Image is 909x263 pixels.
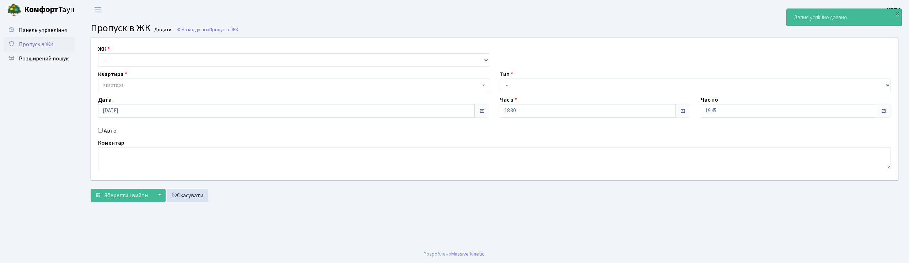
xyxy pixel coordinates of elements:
span: Таун [24,4,75,16]
div: Розроблено . [424,250,485,258]
a: Панель управління [4,23,75,37]
div: × [894,10,901,17]
a: Розширений пошук [4,52,75,66]
span: Розширений пошук [19,55,69,63]
span: Пропуск в ЖК [209,26,238,33]
label: Час по [701,96,718,104]
span: Пропуск в ЖК [91,21,151,35]
b: Комфорт [24,4,58,15]
a: КПП4 [887,6,900,14]
label: Тип [500,70,513,79]
a: Скасувати [167,189,208,202]
label: Час з [500,96,517,104]
a: Назад до всіхПропуск в ЖК [177,26,238,33]
button: Переключити навігацію [89,4,107,16]
button: Зберегти і вийти [91,189,152,202]
span: Пропуск в ЖК [19,41,54,48]
label: Авто [104,127,117,135]
small: Додати . [153,27,173,33]
a: Massive Kinetic [451,250,484,258]
a: Пропуск в ЖК [4,37,75,52]
span: Зберегти і вийти [104,192,148,199]
label: Коментар [98,139,124,147]
label: ЖК [98,45,110,53]
img: logo.png [7,3,21,17]
span: Панель управління [19,26,67,34]
span: Квартира [103,82,124,89]
label: Дата [98,96,112,104]
label: Квартира [98,70,127,79]
div: Запис успішно додано. [787,9,902,26]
